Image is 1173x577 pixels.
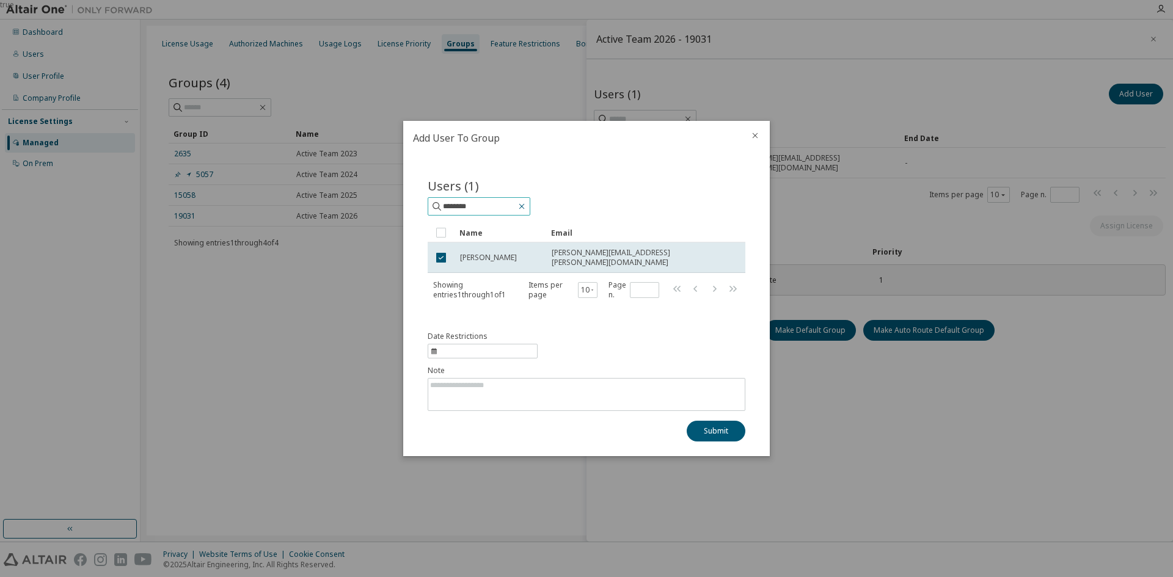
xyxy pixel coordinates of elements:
span: [PERSON_NAME] [460,253,517,263]
span: Items per page [528,280,597,300]
button: 10 [581,285,595,295]
span: Date Restrictions [428,332,488,341]
div: Email [551,223,725,242]
button: close [750,131,760,140]
h2: Add User To Group [403,121,740,155]
button: Submit [687,421,745,441]
label: Note [428,366,745,376]
span: Users (1) [428,177,479,194]
div: Name [459,223,541,242]
span: Page n. [608,280,659,300]
button: information [428,332,538,358]
span: [PERSON_NAME][EMAIL_ADDRESS][PERSON_NAME][DOMAIN_NAME] [552,248,724,267]
span: Showing entries 1 through 1 of 1 [433,280,506,300]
